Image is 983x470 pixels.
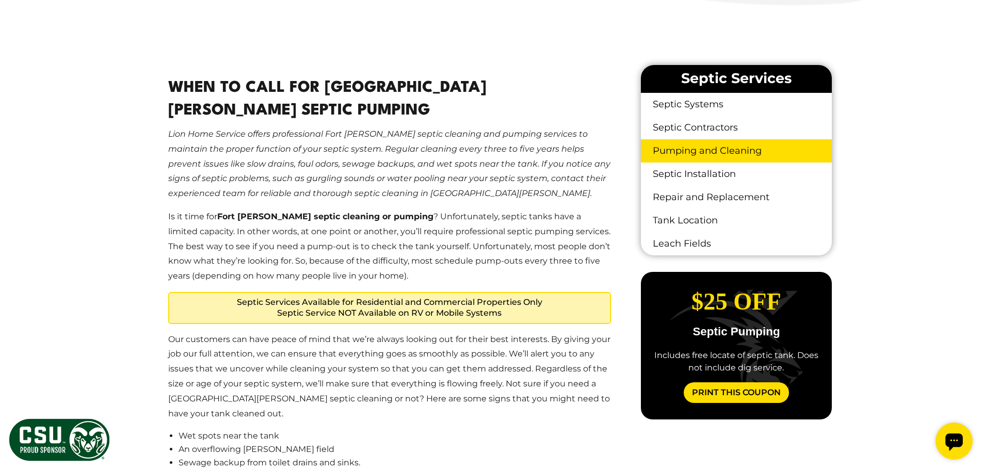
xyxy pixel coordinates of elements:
[168,209,611,284] p: Is it time for ? Unfortunately, septic tanks have a limited capacity. In other words, at one poin...
[168,77,611,123] h2: When To Call For [GEOGRAPHIC_DATA][PERSON_NAME] Septic Pumping
[168,332,611,422] p: Our customers can have peace of mind that we’re always looking out for their best interests. By g...
[641,209,831,232] a: Tank Location
[4,4,41,41] div: Open chat widget
[179,443,611,456] li: An overflowing [PERSON_NAME] field
[179,429,611,443] li: Wet spots near the tank
[641,139,831,163] a: Pumping and Cleaning
[8,417,111,462] img: CSU Sponsor Badge
[691,288,781,315] span: $25 Off
[641,116,831,139] a: Septic Contractors
[641,65,831,93] li: Septic Services
[684,382,789,403] a: Print This Coupon
[641,186,831,209] a: Repair and Replacement
[641,163,831,186] a: Septic Installation
[173,297,606,308] span: Septic Services Available for Residential and Commercial Properties Only
[649,326,823,337] p: Septic Pumping
[641,93,831,116] a: Septic Systems
[168,129,610,198] em: Lion Home Service offers professional Fort [PERSON_NAME] septic cleaning and pumping services to ...
[649,349,823,374] div: Includes free locate of septic tank. Does not include dig service.
[173,308,606,319] span: Septic Service NOT Available on RV or Mobile Systems
[179,456,611,469] li: Sewage backup from toilet drains and sinks.
[641,232,831,255] a: Leach Fields
[217,212,433,221] strong: Fort [PERSON_NAME] septic cleaning or pumping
